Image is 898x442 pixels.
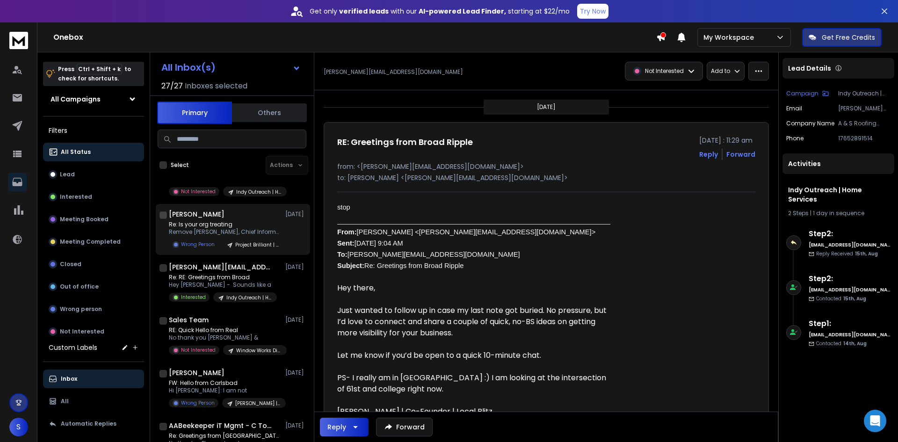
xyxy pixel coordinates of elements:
span: 14th, Aug [843,340,867,347]
p: Wrong person [60,305,102,313]
p: RE: Quick Hello from Real [169,326,281,334]
h1: Sales Team [169,315,209,325]
button: Automatic Replies [43,414,144,433]
p: Lead [60,171,75,178]
h3: Custom Labels [49,343,97,352]
b: Subject: [337,262,364,269]
p: [DATE] [285,369,306,377]
p: 17652891514 [838,135,891,142]
button: Reply [320,418,369,436]
b: Sent: [337,239,355,247]
p: All [61,398,69,405]
button: Primary [157,101,232,124]
p: Closed [60,261,81,268]
h1: Onebox [53,32,656,43]
p: [PERSON_NAME][EMAIL_ADDRESS][DOMAIN_NAME] [324,68,463,76]
p: Not Interested [645,67,684,75]
h6: [EMAIL_ADDRESS][DOMAIN_NAME] [809,241,891,248]
h1: [PERSON_NAME] [169,210,224,219]
div: Open Intercom Messenger [864,410,886,432]
h6: Step 2 : [809,273,891,284]
img: logo [9,32,28,49]
span: stop [337,203,350,211]
button: All [43,392,144,411]
button: Meeting Completed [43,232,144,251]
p: [DATE] [285,210,306,218]
p: Re: Greetings from [GEOGRAPHIC_DATA] [169,432,281,440]
p: [DATE] [537,103,556,111]
button: Reply [699,150,718,159]
p: Contacted [816,295,866,302]
p: Re: Is your org treating [169,221,281,228]
p: [PERSON_NAME] | Co-Founder | Local Blitz [337,406,610,417]
p: [DATE] : 11:29 am [699,136,755,145]
h6: [EMAIL_ADDRESS][DOMAIN_NAME] [809,286,891,293]
button: Not Interested [43,322,144,341]
button: Interested [43,188,144,206]
h1: [PERSON_NAME] [169,368,224,377]
p: Automatic Replies [61,420,116,428]
button: S [9,418,28,436]
p: [DATE] [285,422,306,429]
span: 15th, Aug [843,295,866,302]
p: Meeting Completed [60,238,121,246]
p: Re: RE: Greetings from Broad [169,274,277,281]
p: Phone [786,135,804,142]
button: All Status [43,143,144,161]
p: Out of office [60,283,99,290]
p: [DATE] [285,263,306,271]
span: [PERSON_NAME] <[PERSON_NAME][EMAIL_ADDRESS][DOMAIN_NAME]> [DATE] 9:04 AM [PERSON_NAME][EMAIL_ADDR... [337,228,595,269]
div: Forward [726,150,755,159]
h6: Step 2 : [809,228,891,239]
p: Press to check for shortcuts. [58,65,131,83]
p: Add to [711,67,730,75]
label: Select [171,161,189,169]
p: A & S Roofing Services [838,120,891,127]
p: Interested [60,193,92,201]
p: Hey there, [337,283,610,294]
p: Project Brilliant | CIO Outreach [235,241,280,248]
button: Get Free Credits [802,28,882,47]
p: to: [PERSON_NAME] <[PERSON_NAME][EMAIL_ADDRESS][DOMAIN_NAME]> [337,173,755,182]
p: No thank you [PERSON_NAME] & [169,334,281,341]
span: 27 / 27 [161,80,183,92]
p: FW: Hello from Carlsbad [169,379,281,387]
p: Not Interested [181,347,216,354]
span: From: [337,228,357,236]
h3: Filters [43,124,144,137]
p: Just wanted to follow up in case my last note got buried. No pressure, but I’d love to connect an... [337,305,610,339]
button: Lead [43,165,144,184]
div: Reply [327,422,346,432]
p: Not Interested [60,328,104,335]
div: Activities [782,153,894,174]
button: Campaign [786,90,829,97]
h1: Indy Outreach | Home Services [788,185,889,204]
p: My Workspace [703,33,758,42]
p: Contacted [816,340,867,347]
p: Lead Details [788,64,831,73]
div: | [788,210,889,217]
p: Let me know if you’d be open to a quick 10-minute chat. [337,350,610,361]
p: Inbox [61,375,77,383]
button: All Inbox(s) [154,58,308,77]
p: Hey [PERSON_NAME] - Sounds like a [169,281,277,289]
p: Wrong Person [181,241,215,248]
p: [PERSON_NAME][EMAIL_ADDRESS][DOMAIN_NAME] [838,105,891,112]
h1: All Campaigns [51,94,101,104]
b: To: [337,251,348,258]
button: Closed [43,255,144,274]
p: Wrong Person [181,399,215,406]
button: Inbox [43,370,144,388]
p: Indy Outreach | Home Services [236,188,281,196]
span: 15th, Aug [855,250,878,257]
button: Out of office [43,277,144,296]
p: Indy Outreach | Home Services [838,90,891,97]
p: Get only with our starting at $22/mo [310,7,570,16]
p: Get Free Credits [822,33,875,42]
p: Meeting Booked [60,216,109,223]
p: [PERSON_NAME] | Property Manager Outreach [235,400,280,407]
h1: AABeekeeper iT Mgmt - C Torre [169,421,272,430]
span: 1 day in sequence [813,209,864,217]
